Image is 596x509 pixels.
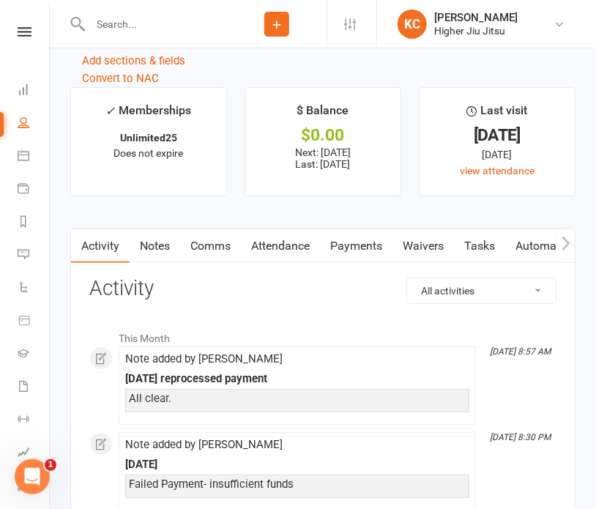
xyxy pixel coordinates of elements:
[105,104,115,118] i: ✓
[82,72,159,85] a: Convert to NAC
[18,305,51,338] a: Product Sales
[434,24,518,37] div: Higher Jiu Jitsu
[113,147,183,159] span: Does not expire
[258,127,387,143] div: $0.00
[129,393,466,405] div: All clear.
[18,141,51,174] a: Calendar
[105,101,191,128] div: Memberships
[125,373,469,385] div: [DATE] reprocessed payment
[18,108,51,141] a: People
[454,229,505,263] a: Tasks
[125,458,469,471] div: [DATE]
[434,11,518,24] div: [PERSON_NAME]
[82,54,185,67] a: Add sections & fields
[180,229,241,263] a: Comms
[490,432,551,442] i: [DATE] 8:30 PM
[129,478,466,491] div: Failed Payment- insufficient funds
[18,437,51,470] a: Assessments
[398,10,427,39] div: KC
[125,439,469,451] div: Note added by [PERSON_NAME]
[467,101,528,127] div: Last visit
[490,346,551,357] i: [DATE] 8:57 AM
[18,174,51,207] a: Payments
[392,229,454,263] a: Waivers
[120,132,177,144] strong: Unlimited25
[18,207,51,239] a: Reports
[89,323,556,346] li: This Month
[89,278,556,300] h3: Activity
[460,165,534,177] a: view attendance
[71,229,130,263] a: Activity
[241,229,320,263] a: Attendance
[320,229,392,263] a: Payments
[15,459,50,494] iframe: Intercom live chat
[433,146,562,163] div: [DATE]
[297,101,349,127] div: $ Balance
[505,229,592,263] a: Automations
[18,75,51,108] a: Dashboard
[130,229,180,263] a: Notes
[433,127,562,143] div: [DATE]
[125,353,469,365] div: Note added by [PERSON_NAME]
[258,146,387,170] p: Next: [DATE] Last: [DATE]
[86,14,227,34] input: Search...
[45,459,56,471] span: 1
